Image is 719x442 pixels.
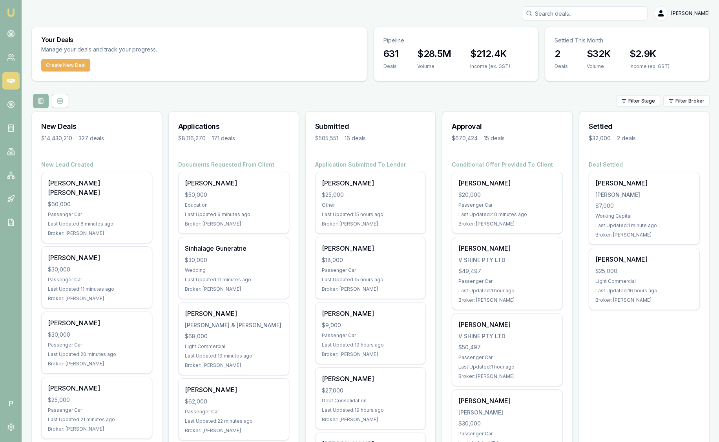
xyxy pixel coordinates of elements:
[212,134,235,142] div: 171 deals
[315,121,426,132] h3: Submitted
[458,332,556,340] div: V SHINE PTY LTD
[617,134,636,142] div: 2 deals
[458,320,556,329] div: [PERSON_NAME]
[41,37,358,43] h3: Your Deals
[595,255,693,264] div: [PERSON_NAME]
[522,6,648,20] input: Search deals
[185,427,283,434] div: Broker: [PERSON_NAME]
[458,191,556,199] div: $20,000
[322,286,420,292] div: Broker: [PERSON_NAME]
[322,267,420,273] div: Passenger Car
[595,191,693,199] div: [PERSON_NAME]
[345,134,366,142] div: 16 deals
[383,37,529,44] p: Pipeline
[322,191,420,199] div: $25,000
[185,418,283,424] div: Last Updated: 22 minutes ago
[470,63,510,70] div: Income (ex. GST)
[48,396,146,404] div: $25,000
[48,286,146,292] div: Last Updated: 11 minutes ago
[78,134,104,142] div: 327 deals
[322,309,420,318] div: [PERSON_NAME]
[185,398,283,405] div: $62,000
[322,277,420,283] div: Last Updated: 15 hours ago
[48,318,146,328] div: [PERSON_NAME]
[185,343,283,350] div: Light Commercial
[484,134,505,142] div: 15 deals
[628,98,655,104] span: Filter Stage
[185,202,283,208] div: Education
[555,63,568,70] div: Deals
[458,354,556,361] div: Passenger Car
[595,288,693,294] div: Last Updated: 16 hours ago
[452,121,563,132] h3: Approval
[595,213,693,219] div: Working Capital
[6,8,16,17] img: emu-icon-u.png
[185,244,283,253] div: Sinhalage Guneratne
[458,278,556,284] div: Passenger Car
[48,361,146,367] div: Broker: [PERSON_NAME]
[185,267,283,273] div: Wedding
[589,134,611,142] div: $32,000
[458,178,556,188] div: [PERSON_NAME]
[383,48,398,60] h3: 631
[458,221,556,227] div: Broker: [PERSON_NAME]
[452,161,563,169] h4: Conditional Offer Provided To Client
[458,288,556,294] div: Last Updated: 1 hour ago
[185,277,283,283] div: Last Updated: 11 minutes ago
[458,244,556,253] div: [PERSON_NAME]
[589,121,700,132] h3: Settled
[178,121,289,132] h3: Applications
[458,267,556,275] div: $49,497
[48,266,146,273] div: $30,000
[48,277,146,283] div: Passenger Car
[315,161,426,169] h4: Application Submitted To Lender
[185,178,283,188] div: [PERSON_NAME]
[458,211,556,218] div: Last Updated: 40 minutes ago
[417,63,451,70] div: Volume
[458,297,556,303] div: Broker: [PERSON_NAME]
[458,343,556,351] div: $50,497
[185,191,283,199] div: $50,000
[48,351,146,358] div: Last Updated: 20 minutes ago
[185,309,283,318] div: [PERSON_NAME]
[458,202,556,208] div: Passenger Car
[322,351,420,358] div: Broker: [PERSON_NAME]
[555,37,700,44] p: Settled This Month
[315,134,338,142] div: $505,551
[458,431,556,437] div: Passenger Car
[185,221,283,227] div: Broker: [PERSON_NAME]
[48,331,146,339] div: $30,000
[589,161,700,169] h4: Deal Settled
[185,211,283,218] div: Last Updated: 9 minutes ago
[630,63,670,70] div: Income (ex. GST)
[2,395,20,412] span: P
[41,134,72,142] div: $14,430,210
[595,297,693,303] div: Broker: [PERSON_NAME]
[185,321,283,329] div: [PERSON_NAME] & [PERSON_NAME]
[48,383,146,393] div: [PERSON_NAME]
[185,256,283,264] div: $30,000
[458,364,556,370] div: Last Updated: 1 hour ago
[595,232,693,238] div: Broker: [PERSON_NAME]
[458,409,556,416] div: [PERSON_NAME]
[322,407,420,413] div: Last Updated: 19 hours ago
[41,59,90,72] a: Create New Deal
[48,416,146,423] div: Last Updated: 21 minutes ago
[41,161,152,169] h4: New Lead Created
[663,95,710,106] button: Filter Broker
[595,178,693,188] div: [PERSON_NAME]
[322,202,420,208] div: Other
[322,178,420,188] div: [PERSON_NAME]
[616,95,660,106] button: Filter Stage
[322,221,420,227] div: Broker: [PERSON_NAME]
[322,416,420,423] div: Broker: [PERSON_NAME]
[458,396,556,405] div: [PERSON_NAME]
[322,398,420,404] div: Debt Consolidation
[458,420,556,427] div: $30,000
[185,286,283,292] div: Broker: [PERSON_NAME]
[595,202,693,210] div: $7,000
[322,321,420,329] div: $9,000
[595,278,693,284] div: Light Commercial
[458,256,556,264] div: V SHINE PTY LTD
[470,48,510,60] h3: $212.4K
